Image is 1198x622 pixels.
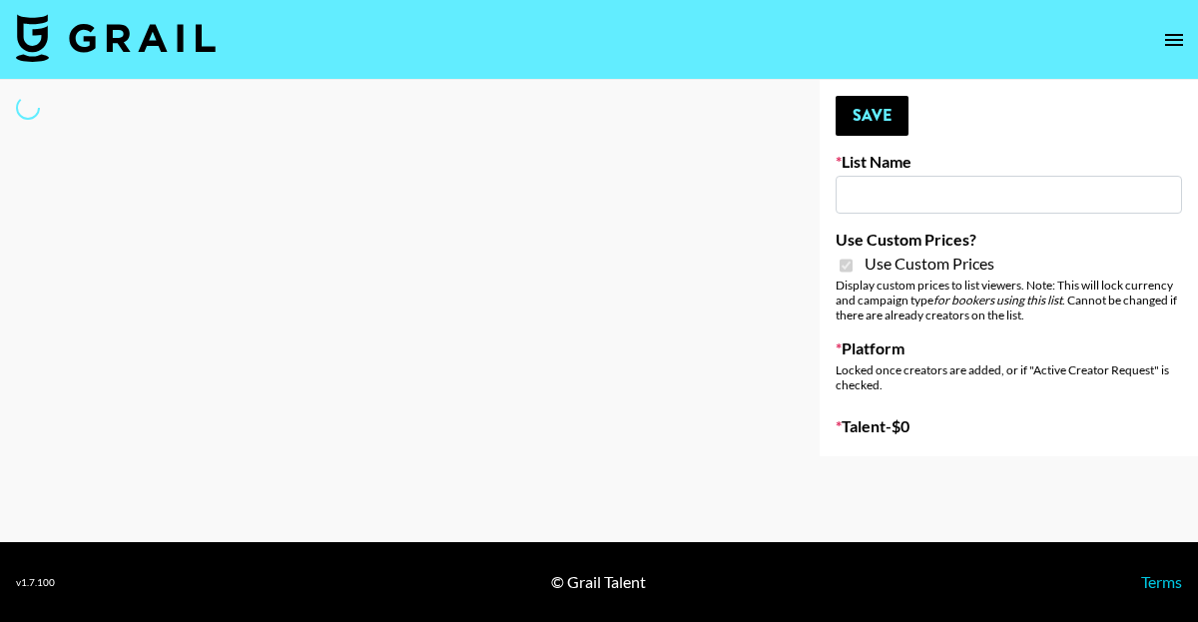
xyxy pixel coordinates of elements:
div: © Grail Talent [551,572,646,592]
img: Grail Talent [16,14,216,62]
label: Talent - $ 0 [836,416,1182,436]
em: for bookers using this list [933,293,1062,308]
div: Locked once creators are added, or if "Active Creator Request" is checked. [836,362,1182,392]
label: Platform [836,338,1182,358]
div: Display custom prices to list viewers. Note: This will lock currency and campaign type . Cannot b... [836,278,1182,322]
button: open drawer [1154,20,1194,60]
label: Use Custom Prices? [836,230,1182,250]
div: v 1.7.100 [16,576,55,589]
a: Terms [1141,572,1182,591]
label: List Name [836,152,1182,172]
span: Use Custom Prices [865,254,994,274]
button: Save [836,96,908,136]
